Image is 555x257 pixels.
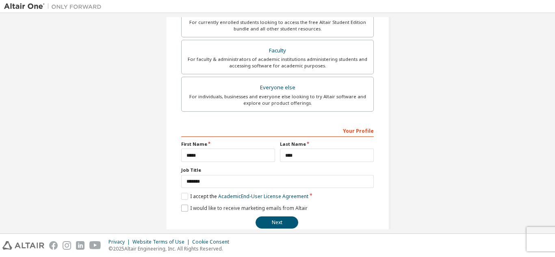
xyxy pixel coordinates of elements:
[49,241,58,250] img: facebook.svg
[181,141,275,147] label: First Name
[132,239,192,245] div: Website Terms of Use
[108,245,234,252] p: © 2025 Altair Engineering, Inc. All Rights Reserved.
[89,241,101,250] img: youtube.svg
[186,56,369,69] div: For faculty & administrators of academic institutions administering students and accessing softwa...
[181,124,374,137] div: Your Profile
[256,216,298,229] button: Next
[186,19,369,32] div: For currently enrolled students looking to access the free Altair Student Edition bundle and all ...
[63,241,71,250] img: instagram.svg
[218,193,308,200] a: Academic End-User License Agreement
[181,193,308,200] label: I accept the
[181,167,374,173] label: Job Title
[186,82,369,93] div: Everyone else
[4,2,106,11] img: Altair One
[76,241,85,250] img: linkedin.svg
[280,141,374,147] label: Last Name
[186,93,369,106] div: For individuals, businesses and everyone else looking to try Altair software and explore our prod...
[181,205,308,212] label: I would like to receive marketing emails from Altair
[192,239,234,245] div: Cookie Consent
[186,45,369,56] div: Faculty
[2,241,44,250] img: altair_logo.svg
[108,239,132,245] div: Privacy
